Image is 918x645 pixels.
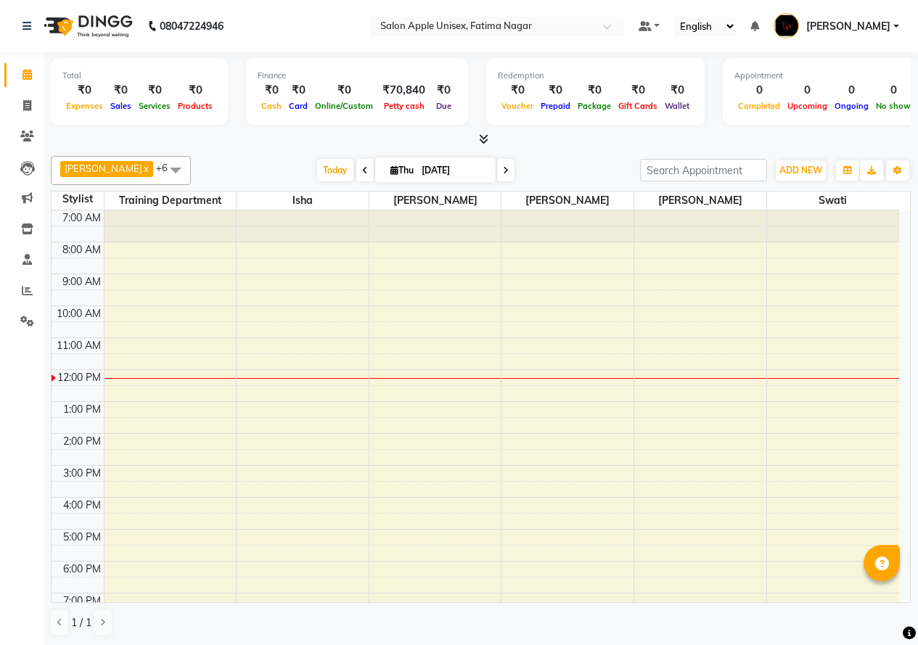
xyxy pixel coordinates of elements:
div: 0 [734,82,784,99]
span: ADD NEW [779,165,822,176]
span: Wallet [661,101,693,111]
span: Thu [387,165,417,176]
div: ₹0 [311,82,377,99]
iframe: chat widget [857,587,903,630]
div: ₹0 [285,82,311,99]
div: ₹70,840 [377,82,431,99]
div: 2:00 PM [60,434,104,449]
div: 6:00 PM [60,562,104,577]
span: Gift Cards [615,101,661,111]
span: Services [135,101,174,111]
div: 4:00 PM [60,498,104,513]
div: 7:00 PM [60,593,104,609]
span: Due [433,101,455,111]
img: logo [37,6,136,46]
button: ADD NEW [776,160,826,181]
b: 08047224946 [160,6,224,46]
span: [PERSON_NAME] [65,163,142,174]
span: Voucher [498,101,537,111]
span: Completed [734,101,784,111]
div: ₹0 [107,82,135,99]
span: [PERSON_NAME] [369,192,501,210]
span: Sales [107,101,135,111]
div: ₹0 [537,82,574,99]
span: Online/Custom [311,101,377,111]
div: 8:00 AM [60,242,104,258]
a: x [142,163,149,174]
span: +6 [156,162,179,173]
span: Training Department [104,192,237,210]
div: ₹0 [174,82,216,99]
div: 1:00 PM [60,402,104,417]
input: 2025-09-04 [417,160,490,181]
span: Products [174,101,216,111]
div: ₹0 [498,82,537,99]
div: 9:00 AM [60,274,104,289]
div: ₹0 [661,82,693,99]
span: Petty cash [380,101,428,111]
span: Cash [258,101,285,111]
div: 0 [784,82,831,99]
div: 10:00 AM [54,306,104,321]
div: 0 [872,82,914,99]
div: ₹0 [431,82,456,99]
span: [PERSON_NAME] [501,192,634,210]
span: Expenses [62,101,107,111]
div: Stylist [52,192,104,207]
span: Today [317,159,353,181]
span: 1 / 1 [71,615,91,630]
div: ₹0 [615,82,661,99]
span: Package [574,101,615,111]
div: Finance [258,70,456,82]
div: 5:00 PM [60,530,104,545]
span: Prepaid [537,101,574,111]
div: Redemption [498,70,693,82]
div: Total [62,70,216,82]
span: [PERSON_NAME] [634,192,766,210]
span: Card [285,101,311,111]
span: Isha [237,192,369,210]
div: ₹0 [135,82,174,99]
div: 0 [831,82,872,99]
div: 11:00 AM [54,338,104,353]
img: Tahira [774,13,799,38]
div: Appointment [734,70,914,82]
span: Swati [767,192,899,210]
span: No show [872,101,914,111]
div: 12:00 PM [54,370,104,385]
div: 7:00 AM [60,210,104,226]
input: Search Appointment [640,159,767,181]
span: Ongoing [831,101,872,111]
span: Upcoming [784,101,831,111]
div: ₹0 [258,82,285,99]
div: ₹0 [62,82,107,99]
span: [PERSON_NAME] [806,19,890,34]
div: ₹0 [574,82,615,99]
div: 3:00 PM [60,466,104,481]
